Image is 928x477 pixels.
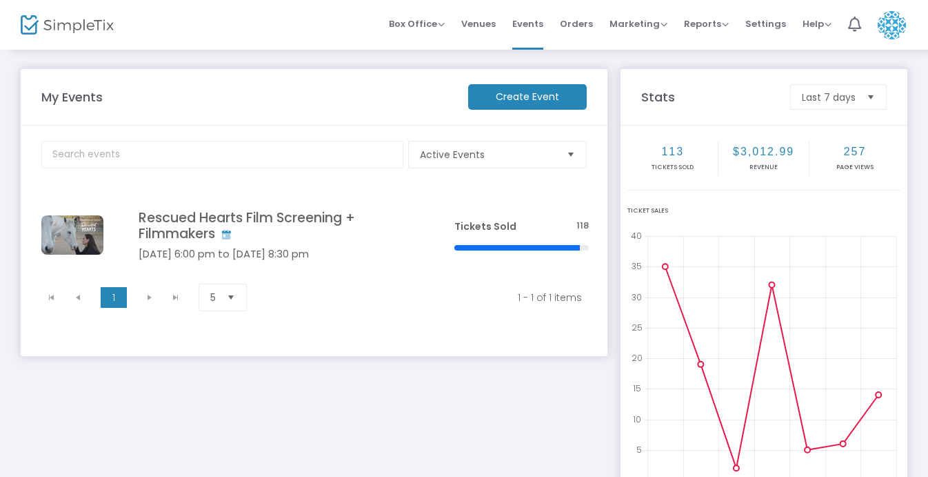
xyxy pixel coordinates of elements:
div: Ticket Sales [627,206,900,216]
span: Reports [684,17,729,30]
span: Settings [745,6,786,41]
span: Box Office [389,17,445,30]
span: 5 [210,291,216,304]
p: Page Views [811,163,899,173]
span: Help [803,17,831,30]
div: Data table [33,193,597,278]
h4: Rescued Hearts Film Screening + Filmmakers [139,210,413,242]
text: 40 [631,230,642,242]
span: Events [512,6,543,41]
text: 10 [633,413,641,425]
text: 30 [632,291,642,302]
span: Tickets Sold [454,220,516,233]
span: 118 [576,220,589,233]
h2: 257 [811,145,899,158]
p: Tickets sold [629,163,716,173]
text: 25 [632,321,643,333]
button: Select [561,142,581,168]
kendo-pager-info: 1 - 1 of 1 items [272,291,582,304]
img: RescuedHeartsTempe2025750x472.png [41,215,103,255]
span: Active Events [420,148,556,162]
text: 35 [632,260,642,272]
m-panel-title: My Events [34,88,461,106]
p: Revenue [720,163,807,173]
h2: $3,012.99 [720,145,807,158]
h5: [DATE] 6:00 pm to [DATE] 8:30 pm [139,248,413,260]
span: Venues [461,6,496,41]
m-panel-title: Stats [635,88,784,106]
input: Search events [41,141,403,168]
span: Page 1 [101,287,127,308]
span: Marketing [609,17,667,30]
button: Select [861,85,880,109]
h2: 113 [629,145,716,158]
text: 5 [636,443,642,455]
button: Select [221,284,241,311]
text: 15 [633,382,641,394]
span: Orders [560,6,593,41]
span: Last 7 days [802,90,856,104]
m-button: Create Event [468,84,587,110]
text: 20 [632,352,643,364]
